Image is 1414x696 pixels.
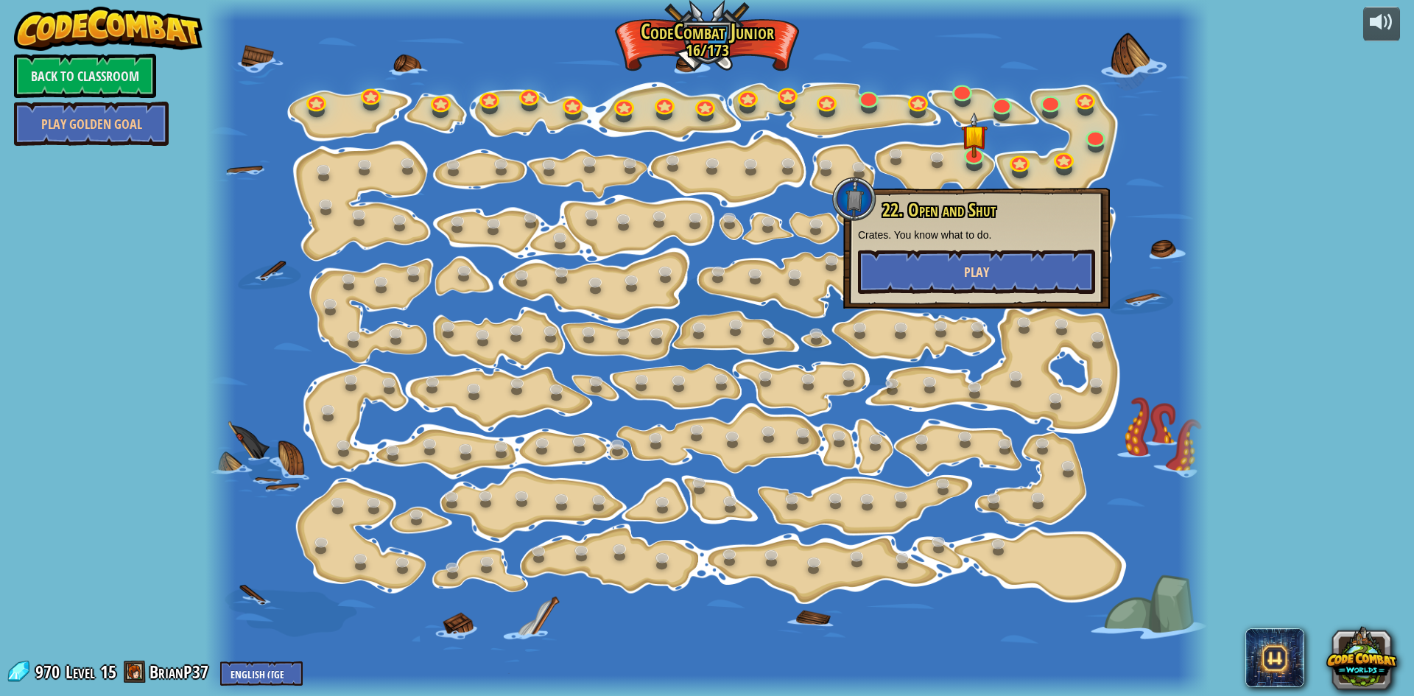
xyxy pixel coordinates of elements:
[14,102,169,146] a: Play Golden Goal
[14,54,156,98] a: Back to Classroom
[961,112,988,158] img: level-banner-started.png
[66,660,95,684] span: Level
[1363,7,1400,41] button: Adjust volume
[882,197,996,222] span: 22. Open and Shut
[858,250,1095,294] button: Play
[14,7,203,51] img: CodeCombat - Learn how to code by playing a game
[964,263,989,281] span: Play
[858,228,1095,242] p: Crates. You know what to do.
[35,660,64,683] span: 970
[150,660,213,683] a: BrianP37
[100,660,116,683] span: 15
